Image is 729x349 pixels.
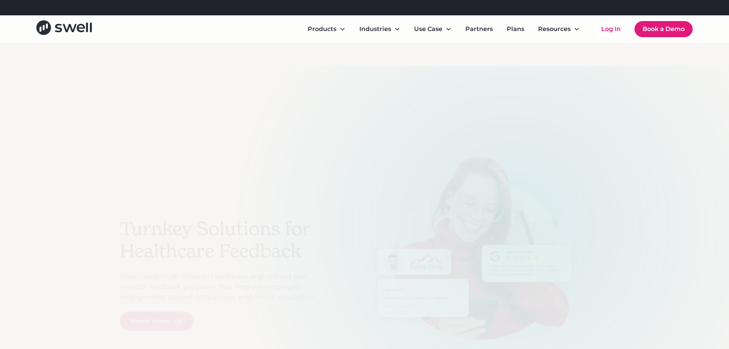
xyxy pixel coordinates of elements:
div: Use Case [408,21,458,37]
a: Book a Demo [634,21,693,37]
a: open lightbox [120,311,193,331]
a: home [36,20,92,38]
div: Use Case [414,25,442,34]
h2: Turnkey Solutions for Healthcare Feedback [120,218,326,262]
div: Products [302,21,352,37]
div: Products [308,25,336,34]
div: Resources [532,21,586,37]
iframe: Chat Widget [691,312,729,349]
div: Industries [359,25,391,34]
div: Resources [538,25,571,34]
p: Swell helps multi-location healthcare orgs roll out and monitor feedback programs that improve em... [120,271,326,302]
a: Partners [459,21,499,37]
div: Watch Video [129,316,170,326]
a: Log In [594,21,628,37]
div: Industries [353,21,406,37]
a: Plans [501,21,530,37]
